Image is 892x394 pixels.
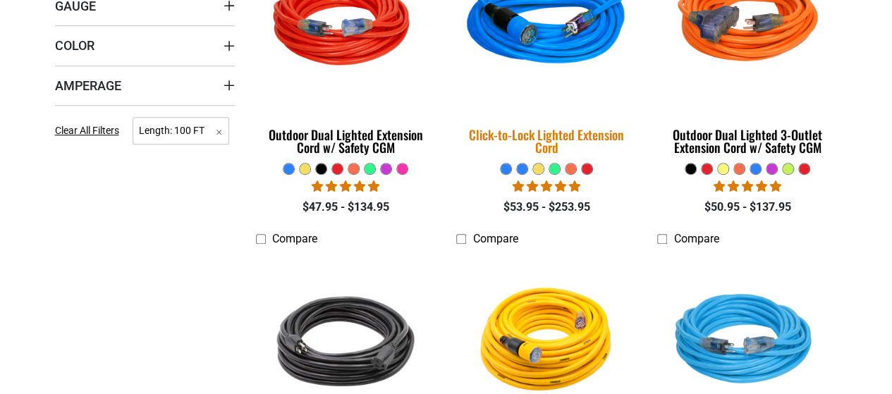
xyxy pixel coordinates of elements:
[256,128,436,154] div: Outdoor Dual Lighted Extension Cord w/ Safety CGM
[456,128,636,154] div: Click-to-Lock Lighted Extension Cord
[55,37,94,54] span: Color
[55,123,125,138] a: Clear All Filters
[673,232,719,245] span: Compare
[657,199,837,216] div: $50.95 - $137.95
[133,123,229,137] a: Length: 100 FT
[133,117,229,144] span: Length: 100 FT
[272,232,317,245] span: Compare
[256,199,436,216] div: $47.95 - $134.95
[513,180,580,193] span: 4.87 stars
[312,180,379,193] span: 4.81 stars
[55,25,235,65] summary: Color
[456,199,636,216] div: $53.95 - $253.95
[472,232,518,245] span: Compare
[714,180,781,193] span: 4.80 stars
[55,125,119,136] span: Clear All Filters
[55,66,235,105] summary: Amperage
[657,128,837,154] div: Outdoor Dual Lighted 3-Outlet Extension Cord w/ Safety CGM
[55,78,121,94] span: Amperage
